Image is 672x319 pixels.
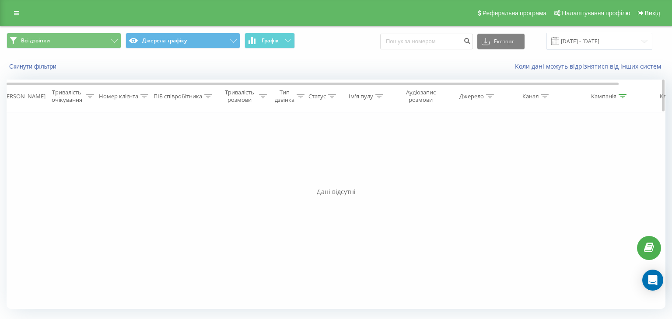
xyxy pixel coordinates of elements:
[459,93,484,100] div: Джерело
[275,89,294,104] div: Тип дзвінка
[349,93,373,100] div: Ім'я пулу
[49,89,84,104] div: Тривалість очікування
[477,34,525,49] button: Експорт
[7,62,61,70] button: Скинути фільтри
[642,270,663,291] div: Open Intercom Messenger
[222,89,257,104] div: Тривалість розмови
[483,10,547,17] span: Реферальна програма
[99,93,138,100] div: Номер клієнта
[645,10,660,17] span: Вихід
[7,187,665,196] div: Дані відсутні
[154,93,202,100] div: ПІБ співробітника
[380,34,473,49] input: Пошук за номером
[126,33,240,49] button: Джерела трафіку
[245,33,295,49] button: Графік
[522,93,539,100] div: Канал
[591,93,616,100] div: Кампанія
[562,10,630,17] span: Налаштування профілю
[1,93,45,100] div: [PERSON_NAME]
[515,62,665,70] a: Коли дані можуть відрізнятися вiд інших систем
[262,38,279,44] span: Графік
[7,33,121,49] button: Всі дзвінки
[308,93,326,100] div: Статус
[21,37,50,44] span: Всі дзвінки
[399,89,442,104] div: Аудіозапис розмови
